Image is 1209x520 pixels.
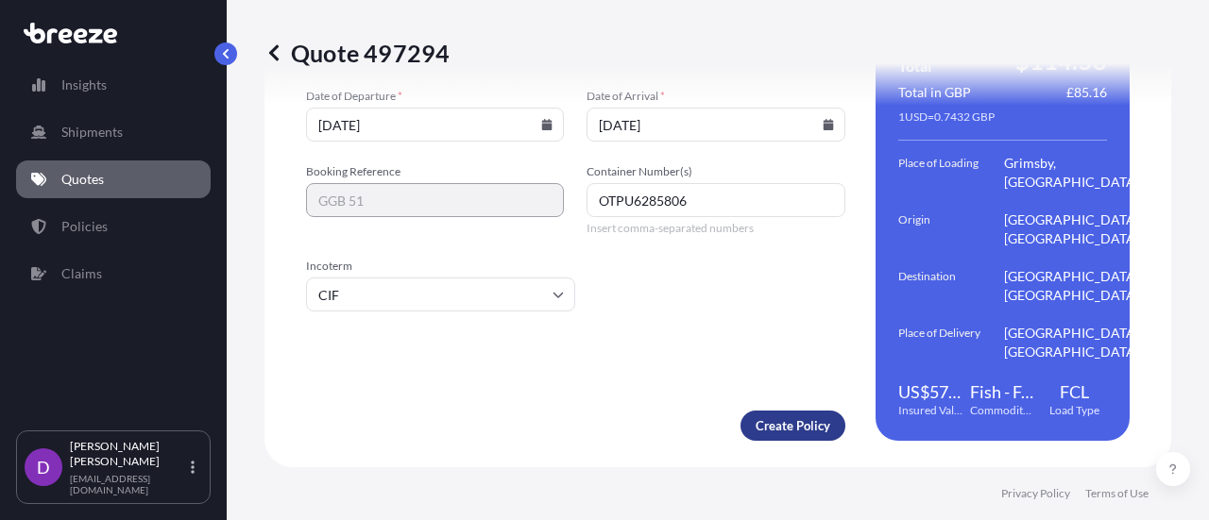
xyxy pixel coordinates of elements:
span: Load Type [1049,403,1099,418]
span: [GEOGRAPHIC_DATA], [GEOGRAPHIC_DATA] [1004,210,1142,248]
p: Claims [61,264,102,283]
p: [PERSON_NAME] [PERSON_NAME] [70,439,187,469]
p: Insights [61,75,107,94]
input: dd/mm/yyyy [306,108,564,142]
a: Policies [16,208,211,245]
span: Fish - Frozen [970,380,1034,403]
span: Place of Delivery [898,324,1004,361]
input: Number1, number2,... [587,183,844,217]
span: Origin [898,210,1004,248]
a: Shipments [16,113,211,151]
span: Grimsby, [GEOGRAPHIC_DATA] [1004,154,1142,192]
a: Claims [16,255,211,293]
button: Create Policy [741,411,845,441]
span: [GEOGRAPHIC_DATA], [GEOGRAPHIC_DATA] [1004,267,1142,305]
span: Insert comma-separated numbers [587,221,844,236]
span: Commodity Category [970,403,1034,418]
p: Create Policy [756,416,830,435]
p: Quote 497294 [264,38,450,68]
span: Destination [898,267,1004,305]
span: 1 USD = 0.7432 GBP [898,109,995,125]
span: Insured Value [898,403,962,418]
input: dd/mm/yyyy [587,108,844,142]
span: Container Number(s) [587,164,844,179]
span: D [37,458,50,477]
p: Shipments [61,123,123,142]
span: Booking Reference [306,164,564,179]
span: [GEOGRAPHIC_DATA], [GEOGRAPHIC_DATA] [1004,324,1142,361]
p: Policies [61,217,108,236]
span: FCL [1060,380,1089,403]
p: [EMAIL_ADDRESS][DOMAIN_NAME] [70,473,187,495]
span: Place of Loading [898,154,1004,192]
span: Incoterm [306,259,575,274]
a: Terms of Use [1085,486,1149,501]
p: Quotes [61,170,104,189]
input: Your internal reference [306,183,564,217]
span: US$57,869.15 [898,380,962,403]
a: Insights [16,66,211,104]
input: Select... [306,277,575,311]
a: Quotes [16,160,211,198]
a: Privacy Policy [1001,486,1070,501]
